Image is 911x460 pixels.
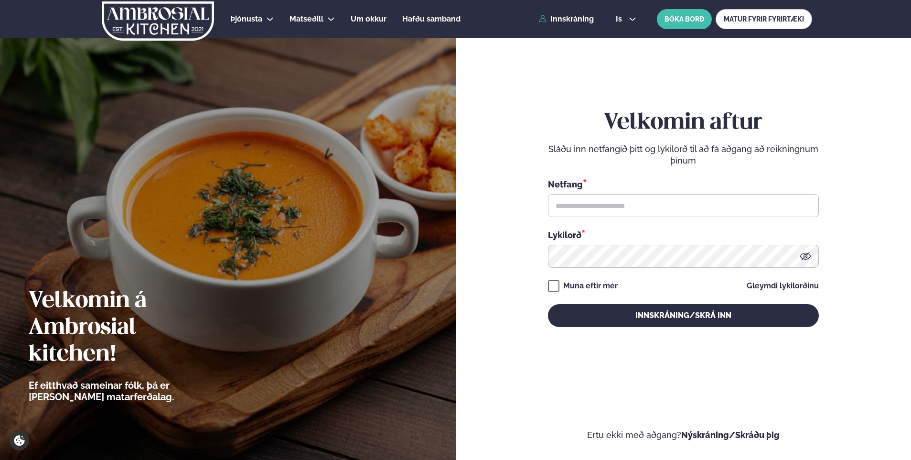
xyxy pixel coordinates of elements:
[351,14,386,23] span: Um okkur
[29,288,227,368] h2: Velkomin á Ambrosial kitchen!
[10,431,29,450] a: Cookie settings
[402,13,461,25] a: Hafðu samband
[548,110,819,136] h2: Velkomin aftur
[548,143,819,166] p: Sláðu inn netfangið þitt og lykilorð til að fá aðgang að reikningnum þínum
[608,15,644,23] button: is
[230,13,262,25] a: Þjónusta
[747,282,819,290] a: Gleymdi lykilorðinu
[548,304,819,327] button: Innskráning/Skrá inn
[716,9,812,29] a: MATUR FYRIR FYRIRTÆKI
[657,9,712,29] button: BÓKA BORÐ
[484,429,883,441] p: Ertu ekki með aðgang?
[402,14,461,23] span: Hafðu samband
[548,229,819,241] div: Lykilorð
[29,380,227,403] p: Ef eitthvað sameinar fólk, þá er [PERSON_NAME] matarferðalag.
[539,15,594,23] a: Innskráning
[289,14,323,23] span: Matseðill
[351,13,386,25] a: Um okkur
[101,1,215,41] img: logo
[681,430,780,440] a: Nýskráning/Skráðu þig
[289,13,323,25] a: Matseðill
[230,14,262,23] span: Þjónusta
[548,178,819,190] div: Netfang
[616,15,625,23] span: is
